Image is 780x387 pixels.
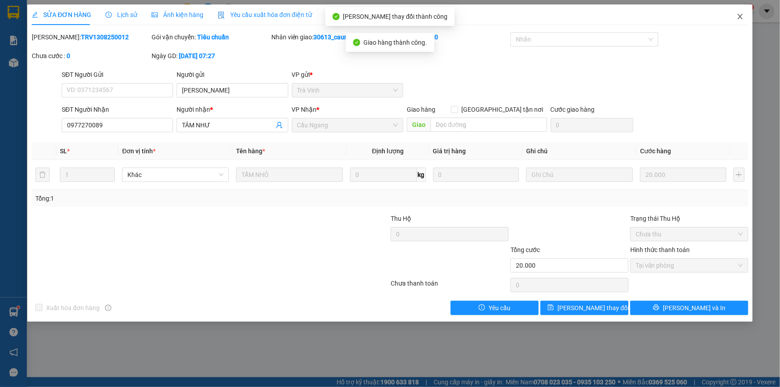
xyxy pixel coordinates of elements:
[551,106,595,113] label: Cước giao hàng
[333,13,340,20] span: check-circle
[364,39,427,46] span: Giao hàng thành công.
[551,118,633,132] input: Cước giao hàng
[127,168,223,181] span: Khác
[523,143,637,160] th: Ghi chú
[105,11,137,18] span: Lịch sử
[58,38,149,51] div: 0937897177
[343,13,448,20] span: [PERSON_NAME] thay đổi thành công
[81,34,129,41] b: TRV1308250012
[35,193,301,203] div: Tổng: 1
[276,122,283,129] span: user-add
[32,11,91,18] span: SỬA ĐƠN HÀNG
[62,70,173,80] div: SĐT Người Gửi
[177,105,288,114] div: Người nhận
[510,246,540,253] span: Tổng cước
[179,52,215,59] b: [DATE] 07:27
[430,118,547,132] input: Dọc đường
[152,12,158,18] span: picture
[479,304,485,311] span: exclamation-circle
[57,56,150,69] div: 40.000
[236,147,265,155] span: Tên hàng
[152,32,270,42] div: Gói vận chuyển:
[526,168,633,182] input: Ghi Chú
[122,147,156,155] span: Đơn vị tính
[640,168,726,182] input: 0
[292,106,317,113] span: VP Nhận
[640,147,671,155] span: Cước hàng
[630,301,748,315] button: printer[PERSON_NAME] và In
[653,304,659,311] span: printer
[236,168,343,182] input: VD: Bàn, Ghế
[35,168,50,182] button: delete
[42,303,103,313] span: Xuất hóa đơn hàng
[105,305,111,311] span: info-circle
[458,105,547,114] span: [GEOGRAPHIC_DATA] tận nơi
[630,246,690,253] label: Hình thức thanh toán
[391,215,411,222] span: Thu Hộ
[636,227,743,241] span: Chưa thu
[152,11,203,18] span: Ảnh kiện hàng
[297,118,398,132] span: Cầu Ngang
[663,303,725,313] span: [PERSON_NAME] và In
[58,28,149,38] div: TIỀN
[271,32,389,42] div: Nhân viên giao:
[57,59,69,68] span: CC :
[451,301,539,315] button: exclamation-circleYêu cầu
[390,278,510,294] div: Chưa thanh toán
[314,34,384,41] b: 30613_caungangvettt.ttt
[105,12,112,18] span: clock-circle
[540,301,628,315] button: save[PERSON_NAME] thay đổi
[32,51,150,61] div: Chưa cước :
[417,168,426,182] span: kg
[636,259,743,272] span: Tại văn phòng
[58,8,149,28] div: [GEOGRAPHIC_DATA]
[197,34,229,41] b: Tiêu chuẩn
[32,12,38,18] span: edit
[60,147,67,155] span: SL
[152,51,270,61] div: Ngày GD:
[218,12,225,19] img: icon
[177,70,288,80] div: Người gửi
[737,13,744,20] span: close
[8,8,52,29] div: Cầu Ngang
[391,32,509,42] div: Cước rồi :
[407,106,435,113] span: Giao hàng
[557,303,629,313] span: [PERSON_NAME] thay đổi
[353,39,360,46] span: check-circle
[297,84,398,97] span: Trà Vinh
[630,214,748,223] div: Trạng thái Thu Hộ
[58,8,80,17] span: Nhận:
[734,168,745,182] button: plus
[489,303,510,313] span: Yêu cầu
[32,32,150,42] div: [PERSON_NAME]:
[67,52,70,59] b: 0
[8,8,21,18] span: Gửi:
[728,4,753,29] button: Close
[548,304,554,311] span: save
[433,168,519,182] input: 0
[372,147,404,155] span: Định lượng
[62,105,173,114] div: SĐT Người Nhận
[292,70,403,80] div: VP gửi
[433,147,466,155] span: Giá trị hàng
[218,11,312,18] span: Yêu cầu xuất hóa đơn điện tử
[407,118,430,132] span: Giao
